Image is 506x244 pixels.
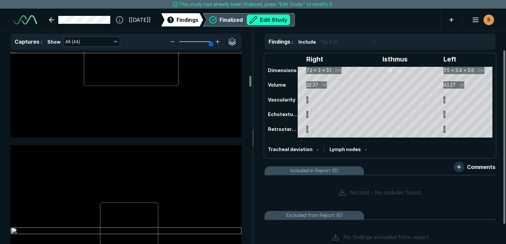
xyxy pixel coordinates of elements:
[179,1,333,8] span: This study had already been finalized, press “Edit Study” to modify it.
[343,233,429,241] span: No findings excluded from report
[350,188,422,196] span: Normal - No nodules found.
[13,15,37,24] img: See-Mode Logo
[298,38,316,45] span: Include
[365,146,367,152] span: -
[170,16,172,23] span: 1
[483,15,494,25] div: avatar-name
[15,38,39,45] span: Captures
[11,227,241,235] img: 6e7d78a1-4d0b-4b6a-9d26-1fb5e959c7f9
[161,13,203,26] div: 1Findings
[329,146,361,152] span: Lymph nodes
[286,212,343,219] span: Excluded from Report (0)
[268,146,313,152] span: Tracheal deviation
[487,16,490,23] span: S
[292,39,293,45] span: :
[468,13,495,26] button: avatar-name
[203,13,295,26] div: FinalizedEdit Study
[321,38,339,45] span: Top 6 (0)
[177,16,198,24] span: Findings
[129,16,151,24] span: [[DATE]]
[317,146,319,152] span: -
[467,163,495,171] span: Comments
[247,15,290,25] button: Edit Study
[220,15,290,25] div: Finalized
[47,38,61,45] span: Show
[41,39,42,45] span: :
[290,167,338,174] span: Included in Report (0)
[11,13,40,27] a: See-Mode Logo
[65,38,80,45] span: All (44)
[269,38,290,45] span: Findings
